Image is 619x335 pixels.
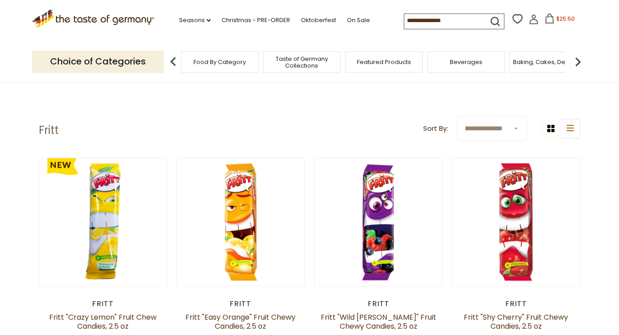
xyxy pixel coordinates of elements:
img: Fritt [314,158,442,286]
a: Beverages [450,59,482,65]
div: Fritt [314,299,443,308]
a: Fritt "Wild [PERSON_NAME]" Fruit Chewy Candies, 2.5 oz [321,312,436,331]
img: Fritt [177,158,305,286]
img: Fritt [452,158,580,286]
label: Sort By: [423,123,448,134]
div: Fritt [176,299,305,308]
h1: Fritt [39,124,59,137]
div: Fritt [452,299,580,308]
a: Baking, Cakes, Desserts [513,59,583,65]
img: previous arrow [164,53,182,71]
div: Fritt [39,299,167,308]
a: Oktoberfest [301,15,336,25]
p: Choice of Categories [32,50,164,73]
a: Fritt "Crazy Lemon" Fruit Chew Candies, 2.5 oz [49,312,157,331]
a: Fritt "Shy Cherry" Fruit Chewy Candies, 2.5 oz [464,312,568,331]
img: Fritt [39,158,167,286]
span: $25.50 [556,15,575,23]
a: Seasons [179,15,211,25]
a: Featured Products [357,59,411,65]
a: Taste of Germany Collections [266,55,338,69]
a: Fritt "Easy Orange" Fruit Chewy Candies, 2.5 oz [185,312,296,331]
a: Food By Category [194,59,246,65]
img: next arrow [569,53,587,71]
a: On Sale [347,15,370,25]
a: Christmas - PRE-ORDER [222,15,290,25]
button: $25.50 [540,14,579,27]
